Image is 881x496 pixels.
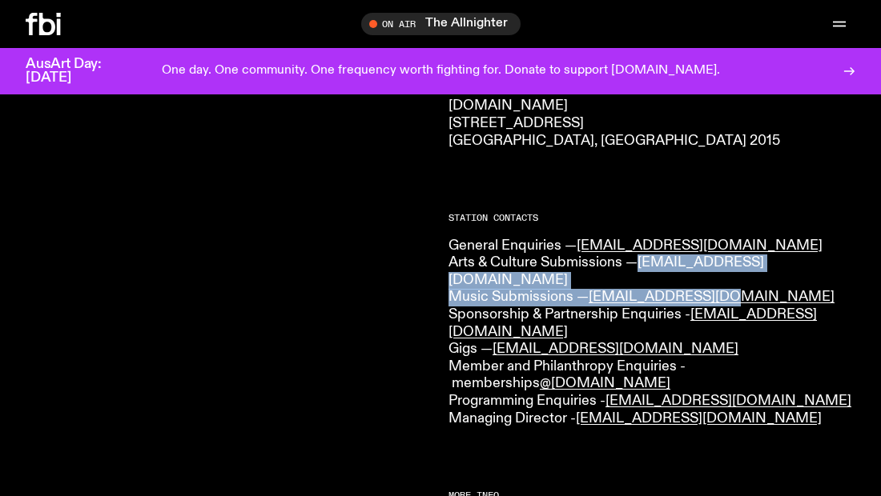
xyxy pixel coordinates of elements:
[449,255,764,287] a: [EMAIL_ADDRESS][DOMAIN_NAME]
[605,394,851,408] a: [EMAIL_ADDRESS][DOMAIN_NAME]
[449,98,855,150] p: [DOMAIN_NAME] [STREET_ADDRESS] [GEOGRAPHIC_DATA], [GEOGRAPHIC_DATA] 2015
[540,376,670,390] a: @[DOMAIN_NAME]
[576,411,822,426] a: [EMAIL_ADDRESS][DOMAIN_NAME]
[449,238,855,428] p: General Enquiries — Arts & Culture Submissions — Music Submissions — Sponsorship & Partnership En...
[449,307,817,339] a: [EMAIL_ADDRESS][DOMAIN_NAME]
[577,238,823,253] a: [EMAIL_ADDRESS][DOMAIN_NAME]
[361,13,521,35] button: On AirThe Allnighter
[26,58,128,85] h3: AusArt Day: [DATE]
[493,342,738,356] a: [EMAIL_ADDRESS][DOMAIN_NAME]
[162,64,720,78] p: One day. One community. One frequency worth fighting for. Donate to support [DOMAIN_NAME].
[589,290,835,304] a: [EMAIL_ADDRESS][DOMAIN_NAME]
[449,214,855,222] h2: Station Contacts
